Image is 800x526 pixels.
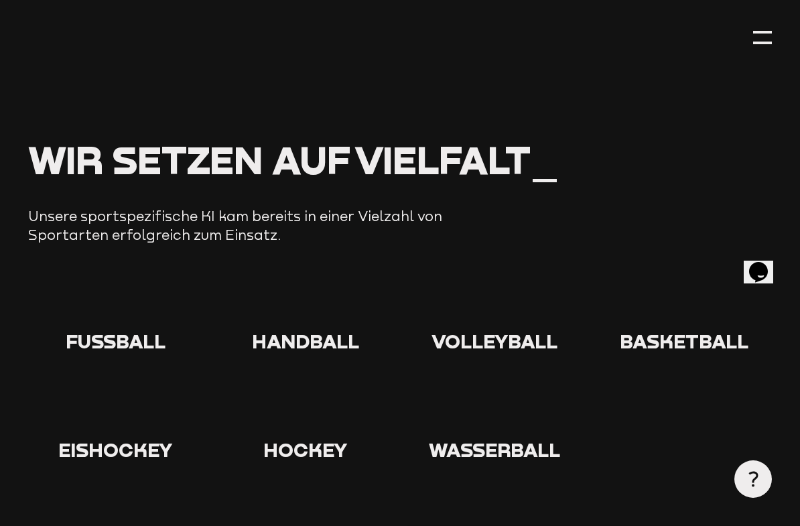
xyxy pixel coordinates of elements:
span: Fußball [66,330,165,352]
span: Vielfalt_ [354,136,559,183]
span: Volleyball [431,330,557,352]
span: Wasserball [429,438,560,461]
span: Wir setzen auf [28,136,350,183]
span: Handball [252,330,359,352]
span: Basketball [620,330,748,352]
span: Eishockey [58,438,173,461]
p: Unsere sportspezifische KI kam bereits in einer Vielzahl von Sportarten erfolgreich zum Einsatz. [28,207,464,245]
span: Hockey [263,438,348,461]
iframe: chat widget [744,243,787,283]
